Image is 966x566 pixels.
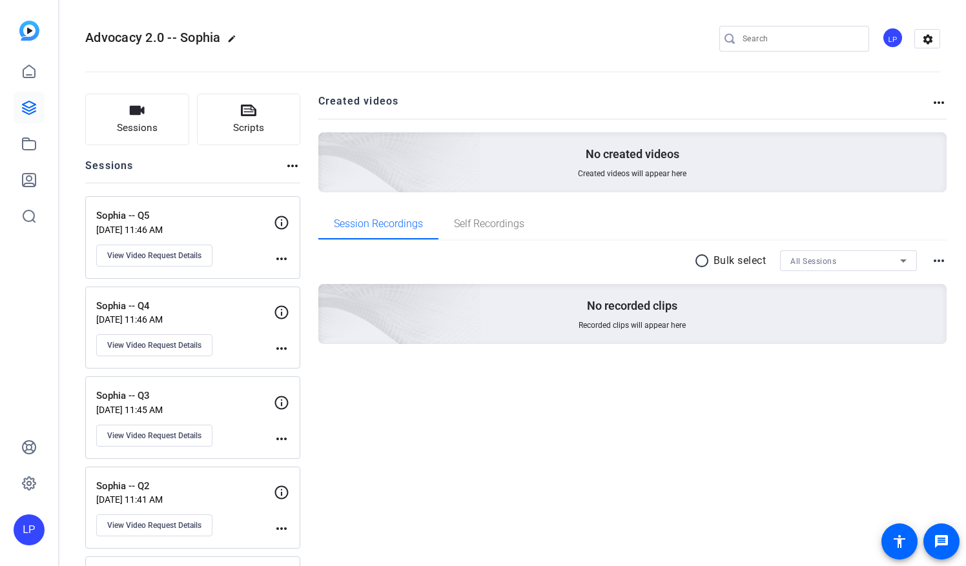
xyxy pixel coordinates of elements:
button: View Video Request Details [96,425,212,447]
h2: Sessions [85,158,134,183]
span: View Video Request Details [107,340,201,350]
span: Created videos will appear here [578,168,686,179]
p: [DATE] 11:46 AM [96,225,274,235]
span: View Video Request Details [107,430,201,441]
span: All Sessions [790,257,836,266]
p: Bulk select [714,253,766,268]
p: Sophia -- Q2 [96,479,274,494]
p: Sophia -- Q4 [96,299,274,314]
button: View Video Request Details [96,514,212,536]
span: View Video Request Details [107,250,201,261]
div: LP [882,27,903,48]
img: blue-gradient.svg [19,21,39,41]
span: Session Recordings [334,219,423,229]
div: LP [14,514,45,545]
mat-icon: settings [915,30,941,49]
p: [DATE] 11:46 AM [96,314,274,325]
p: No created videos [586,147,679,162]
ngx-avatar: Lauren Pace [882,27,905,50]
mat-icon: more_horiz [274,521,289,536]
p: [DATE] 11:41 AM [96,494,274,505]
span: Scripts [233,121,264,136]
mat-icon: edit [227,34,243,50]
p: Sophia -- Q5 [96,208,274,223]
button: Sessions [85,94,189,145]
mat-icon: more_horiz [274,341,289,356]
img: embarkstudio-empty-session.png [174,156,482,436]
span: View Video Request Details [107,520,201,531]
button: Scripts [197,94,301,145]
button: View Video Request Details [96,334,212,356]
mat-icon: more_horiz [931,95,947,110]
mat-icon: more_horiz [274,251,289,267]
p: Sophia -- Q3 [96,389,274,403]
img: Creted videos background [174,5,482,285]
span: Sessions [117,121,158,136]
p: No recorded clips [587,298,677,314]
span: Recorded clips will appear here [579,320,686,330]
mat-icon: more_horiz [285,158,300,174]
button: View Video Request Details [96,245,212,267]
mat-icon: accessibility [892,534,907,549]
span: Self Recordings [454,219,524,229]
input: Search [743,31,859,46]
mat-icon: message [934,534,949,549]
span: Advocacy 2.0 -- Sophia [85,30,221,45]
mat-icon: more_horiz [931,253,947,268]
p: [DATE] 11:45 AM [96,405,274,415]
mat-icon: radio_button_unchecked [694,253,714,268]
h2: Created videos [318,94,932,119]
mat-icon: more_horiz [274,431,289,447]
